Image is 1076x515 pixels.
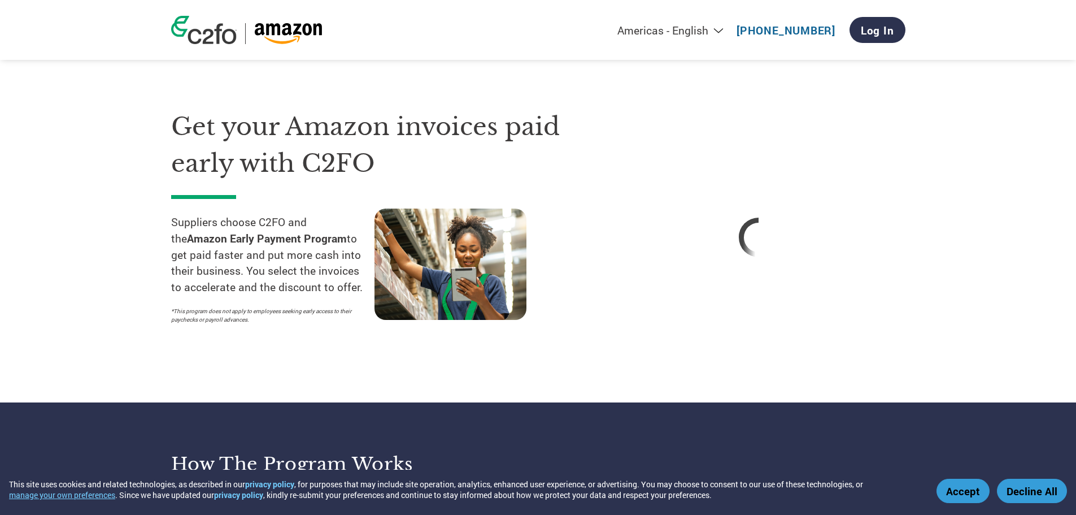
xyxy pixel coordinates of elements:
[187,231,347,245] strong: Amazon Early Payment Program
[171,109,578,181] h1: Get your Amazon invoices paid early with C2FO
[374,209,526,320] img: supply chain worker
[171,453,524,475] h3: How the program works
[214,490,263,500] a: privacy policy
[171,16,237,44] img: c2fo logo
[936,479,990,503] button: Accept
[245,479,294,490] a: privacy policy
[850,17,905,43] a: Log In
[9,490,115,500] button: manage your own preferences
[9,479,920,500] div: This site uses cookies and related technologies, as described in our , for purposes that may incl...
[997,479,1067,503] button: Decline All
[171,307,363,324] p: *This program does not apply to employees seeking early access to their paychecks or payroll adva...
[171,214,374,296] p: Suppliers choose C2FO and the to get paid faster and put more cash into their business. You selec...
[254,23,323,44] img: Amazon
[737,23,835,37] a: [PHONE_NUMBER]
